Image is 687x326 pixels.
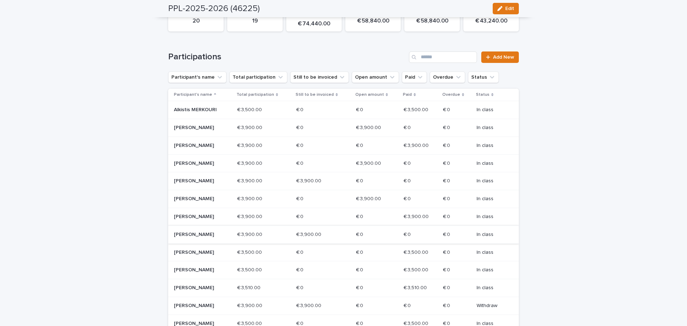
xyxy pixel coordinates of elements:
[168,190,519,208] tr: [PERSON_NAME]€ 3,900.00€ 3,900.00 € 0€ 0 € 3,900.00€ 3,900.00 € 0€ 0 € 0€ 0 In class
[402,71,427,83] button: Paid
[477,250,507,256] p: In class
[168,101,519,119] tr: Alkistis MERKOURI€ 3,500.00€ 3,500.00 € 0€ 0 € 0€ 0 € 3,500.00€ 3,500.00 € 0€ 0 In class
[237,301,264,309] p: € 3,900.00
[404,248,430,256] p: € 3,500.00
[481,51,519,63] a: Add New
[237,194,264,202] p: € 3,900.00
[174,107,225,113] p: Alkistis MERKOURI
[404,230,412,238] p: € 0
[356,123,383,131] p: € 3,900.00
[404,301,412,309] p: € 0
[174,91,212,99] p: Participant's name
[296,266,305,273] p: € 0
[174,250,225,256] p: [PERSON_NAME]
[290,71,349,83] button: Still to be invoiced
[443,123,452,131] p: € 0
[430,71,465,83] button: Overdue
[477,303,507,309] p: Withdraw
[237,159,264,167] p: € 3,900.00
[477,143,507,149] p: In class
[174,232,225,238] p: [PERSON_NAME]
[174,125,225,131] p: [PERSON_NAME]
[356,212,365,220] p: € 0
[443,105,452,113] p: € 0
[468,71,499,83] button: Status
[291,20,337,27] p: € 74,440.00
[296,91,334,99] p: Still to be invoiced
[296,123,305,131] p: € 0
[476,91,489,99] p: Status
[356,266,365,273] p: € 0
[443,194,452,202] p: € 0
[168,297,519,315] tr: [PERSON_NAME]€ 3,900.00€ 3,900.00 € 3,900.00€ 3,900.00 € 0€ 0 € 0€ 0 € 0€ 0 Withdraw
[477,267,507,273] p: In class
[237,105,263,113] p: € 3,500.00
[505,6,514,11] span: Edit
[296,159,305,167] p: € 0
[404,105,430,113] p: € 3,500.00
[296,248,305,256] p: € 0
[174,303,225,309] p: [PERSON_NAME]
[477,285,507,291] p: In class
[443,141,452,149] p: € 0
[296,105,305,113] p: € 0
[404,212,430,220] p: € 3,900.00
[232,18,278,24] p: 19
[168,4,260,14] h2: PPL-2025-2026 (46225)
[168,119,519,137] tr: [PERSON_NAME]€ 3,900.00€ 3,900.00 € 0€ 0 € 3,900.00€ 3,900.00 € 0€ 0 € 0€ 0 In class
[168,154,519,172] tr: [PERSON_NAME]€ 3,900.00€ 3,900.00 € 0€ 0 € 3,900.00€ 3,900.00 € 0€ 0 € 0€ 0 In class
[356,105,365,113] p: € 0
[443,212,452,220] p: € 0
[443,283,452,291] p: € 0
[168,208,519,226] tr: [PERSON_NAME]€ 3,900.00€ 3,900.00 € 0€ 0 € 0€ 0 € 3,900.00€ 3,900.00 € 0€ 0 In class
[356,283,365,291] p: € 0
[404,123,412,131] p: € 0
[404,177,412,184] p: € 0
[477,214,507,220] p: In class
[442,91,460,99] p: Overdue
[296,283,305,291] p: € 0
[174,267,225,273] p: [PERSON_NAME]
[493,3,519,14] button: Edit
[477,232,507,238] p: In class
[468,18,515,24] p: € 43,240.00
[493,55,514,60] span: Add New
[174,214,225,220] p: [PERSON_NAME]
[356,194,383,202] p: € 3,900.00
[296,194,305,202] p: € 0
[403,91,412,99] p: Paid
[237,141,264,149] p: € 3,900.00
[356,141,365,149] p: € 0
[477,178,507,184] p: In class
[174,285,225,291] p: [PERSON_NAME]
[237,283,262,291] p: € 3,510.00
[168,71,226,83] button: Participant's name
[404,159,412,167] p: € 0
[168,279,519,297] tr: [PERSON_NAME]€ 3,510.00€ 3,510.00 € 0€ 0 € 0€ 0 € 3,510.00€ 3,510.00 € 0€ 0 In class
[237,230,264,238] p: € 3,900.00
[350,18,396,24] p: € 58,840.00
[168,226,519,243] tr: [PERSON_NAME]€ 3,900.00€ 3,900.00 € 3,900.00€ 3,900.00 € 0€ 0 € 0€ 0 € 0€ 0 In class
[443,301,452,309] p: € 0
[443,266,452,273] p: € 0
[404,141,430,149] p: € 3,900.00
[409,51,477,63] div: Search
[409,18,455,24] p: € 58,840.00
[443,177,452,184] p: € 0
[237,177,264,184] p: € 3,900.00
[174,196,225,202] p: [PERSON_NAME]
[356,159,383,167] p: € 3,900.00
[356,177,365,184] p: € 0
[352,71,399,83] button: Open amount
[477,107,507,113] p: In class
[356,248,365,256] p: € 0
[168,243,519,261] tr: [PERSON_NAME]€ 3,500.00€ 3,500.00 € 0€ 0 € 0€ 0 € 3,500.00€ 3,500.00 € 0€ 0 In class
[168,52,406,62] h1: Participations
[443,248,452,256] p: € 0
[168,172,519,190] tr: [PERSON_NAME]€ 3,900.00€ 3,900.00 € 3,900.00€ 3,900.00 € 0€ 0 € 0€ 0 € 0€ 0 In class
[477,125,507,131] p: In class
[237,91,274,99] p: Total participation
[296,177,323,184] p: € 3,900.00
[356,301,365,309] p: € 0
[404,283,428,291] p: € 3,510.00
